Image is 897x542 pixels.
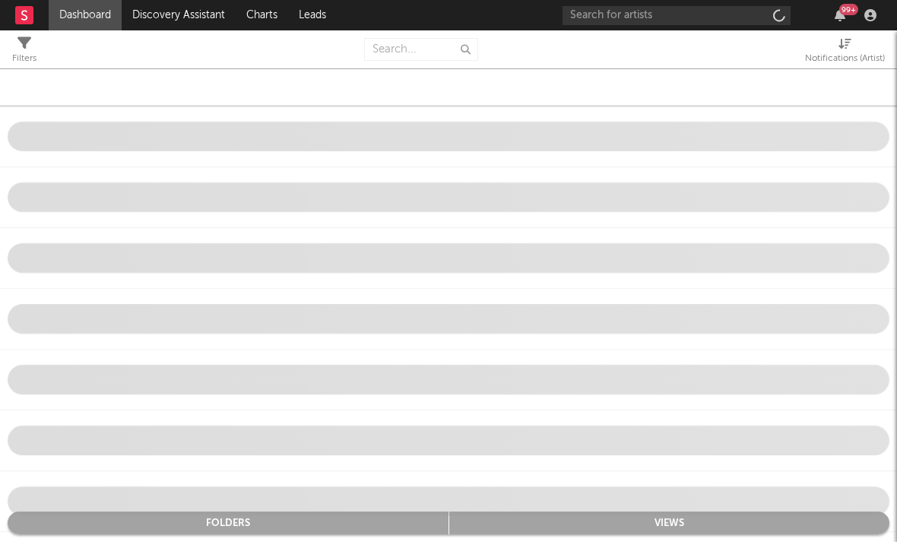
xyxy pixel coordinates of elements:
div: Filters [12,49,36,68]
div: Notifications (Artist) [805,30,885,74]
div: Notifications (Artist) [805,49,885,68]
button: 99+ [835,9,845,21]
button: Folders [8,512,448,534]
input: Search... [364,38,478,61]
div: Filters [12,30,36,74]
div: Views [655,518,684,528]
input: Search for artists [563,6,791,25]
button: Views [449,512,890,534]
div: Folders [206,518,250,528]
div: 99 + [839,4,858,15]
